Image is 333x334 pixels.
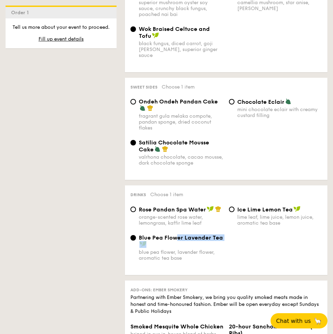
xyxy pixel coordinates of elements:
span: Sweet sides [130,85,157,90]
input: Rose Pandan Spa Waterorange-scented rose water, lemongrass, kaffir lime leaf [130,207,136,212]
span: Chocolate Eclair [237,99,284,105]
img: icon-chef-hat.a58ddaea.svg [147,105,153,111]
div: lime leaf, lime juice, lemon juice, aromatic tea base [237,214,322,226]
span: Choose 1 item [162,84,195,90]
span: Drinks [130,192,146,197]
button: Chat with us🦙 [271,313,327,328]
img: icon-vegetarian.fe4039eb.svg [285,98,291,105]
input: Ondeh Ondeh Pandan Cakefragrant gula melaka compote, pandan sponge, dried coconut flakes [130,99,136,105]
span: Add-ons: Ember Smokery [130,287,188,292]
span: Wok Braised Celtuce and Tofu [139,26,210,39]
input: Ice Lime Lemon Tealime leaf, lime juice, lemon juice, aromatic tea base [229,207,234,212]
input: Satilia Chocolate Mousse Cakevalrhona chocolate, cacao mousse, dark chocolate sponge [130,140,136,145]
input: Wok Braised Celtuce and Tofublack fungus, diced carrot, goji [PERSON_NAME], superior ginger sauce [130,26,136,32]
span: Choose 1 item [150,192,183,198]
span: Fill up event details [39,36,84,42]
img: icon-vegan.f8ff3823.svg [152,32,159,39]
span: Chat with us [276,318,311,324]
input: Chocolate Eclairmini chocolate eclair with creamy custard filling [229,99,234,105]
p: Tell us more about your event to proceed. [11,24,111,31]
img: icon-vegetarian.fe4039eb.svg [154,146,161,152]
input: Blue Pea Flower Lavender Teablue pea flower, lavender flower, aromatic tea base [130,235,136,241]
img: icon-vegan.f8ff3823.svg [139,241,146,247]
span: Rose Pandan Spa Water [139,206,206,213]
span: Order 1 [11,10,32,16]
div: black fungus, diced carrot, goji [PERSON_NAME], superior ginger sauce [139,41,223,58]
div: valrhona chocolate, cacao mousse, dark chocolate sponge [139,154,223,166]
span: 🦙 [314,317,322,325]
span: Satilia Chocolate Mousse Cake [139,139,209,153]
span: Ice Lime Lemon Tea [237,206,293,213]
img: icon-vegetarian.fe4039eb.svg [139,105,146,111]
div: fragrant gula melaka compote, pandan sponge, dried coconut flakes [139,113,223,131]
div: Partnering with Ember Smokery, we bring you quality smoked meats made in honest and time-honoured... [130,294,322,315]
div: mini chocolate eclair with creamy custard filling [237,107,322,118]
span: Ondeh Ondeh Pandan Cake [139,98,218,105]
div: orange-scented rose water, lemongrass, kaffir lime leaf [139,214,223,226]
img: icon-vegan.f8ff3823.svg [207,206,214,212]
img: icon-chef-hat.a58ddaea.svg [162,146,168,152]
span: Smoked Mesquite Whole Chicken [130,323,223,330]
img: icon-vegan.f8ff3823.svg [293,206,300,212]
div: blue pea flower, lavender flower, aromatic tea base [139,249,223,261]
span: Blue Pea Flower Lavender Tea [139,234,223,241]
img: icon-chef-hat.a58ddaea.svg [215,206,221,212]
